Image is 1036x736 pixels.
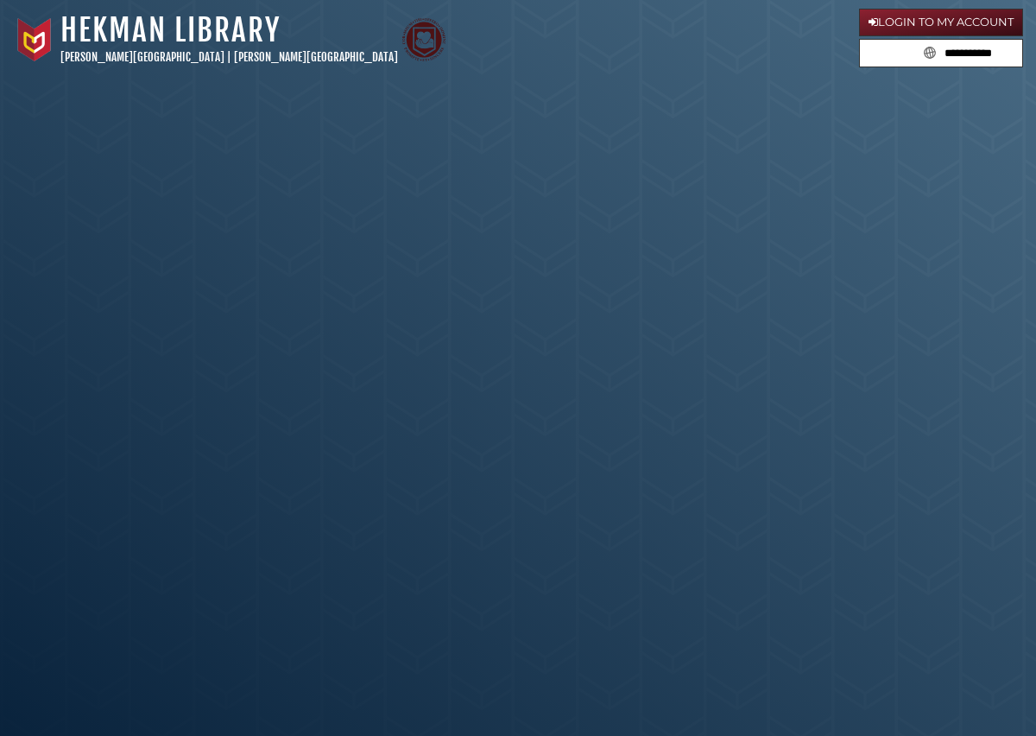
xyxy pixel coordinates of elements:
span: | [227,50,231,64]
img: Calvin Theological Seminary [402,18,445,61]
a: [PERSON_NAME][GEOGRAPHIC_DATA] [234,50,398,64]
a: Login to My Account [859,9,1023,36]
button: Search [919,40,941,63]
a: [PERSON_NAME][GEOGRAPHIC_DATA] [60,50,224,64]
img: Calvin University [13,18,56,61]
form: Search library guides, policies, and FAQs. [859,39,1023,68]
a: Hekman Library [60,11,281,49]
